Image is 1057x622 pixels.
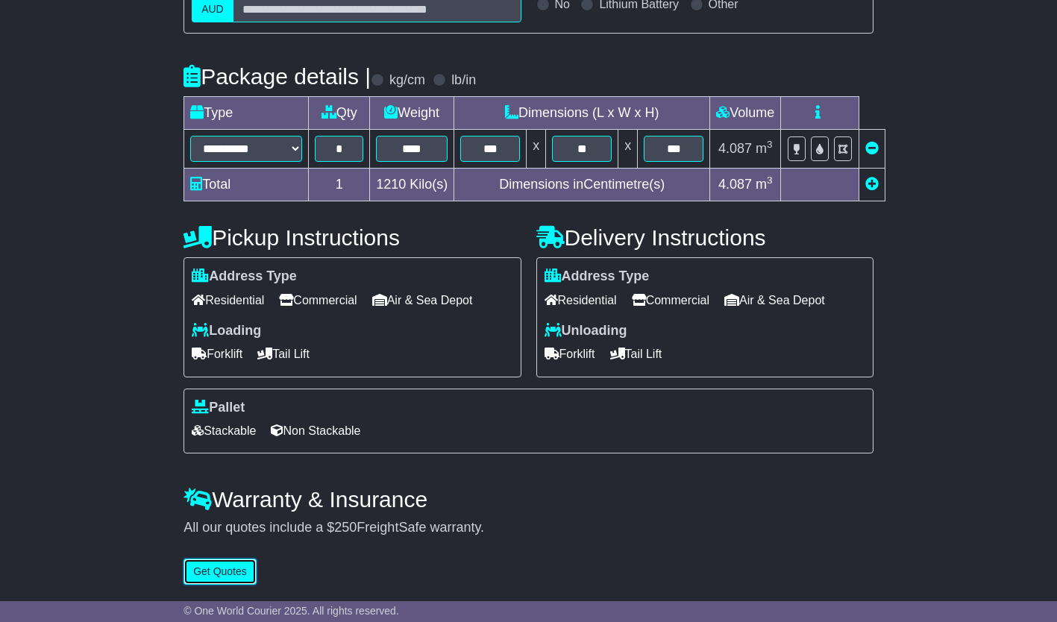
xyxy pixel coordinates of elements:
[545,323,627,339] label: Unloading
[718,177,752,192] span: 4.087
[309,97,370,130] td: Qty
[756,177,773,192] span: m
[389,72,425,89] label: kg/cm
[184,559,257,585] button: Get Quotes
[865,141,879,156] a: Remove this item
[527,130,546,169] td: x
[184,487,873,512] h4: Warranty & Insurance
[767,175,773,186] sup: 3
[309,169,370,201] td: 1
[192,289,264,312] span: Residential
[279,289,357,312] span: Commercial
[632,289,709,312] span: Commercial
[184,605,399,617] span: © One World Courier 2025. All rights reserved.
[192,400,245,416] label: Pallet
[184,64,371,89] h4: Package details |
[370,169,454,201] td: Kilo(s)
[536,225,873,250] h4: Delivery Instructions
[184,225,521,250] h4: Pickup Instructions
[545,289,617,312] span: Residential
[257,342,310,365] span: Tail Lift
[545,342,595,365] span: Forklift
[372,289,473,312] span: Air & Sea Depot
[192,419,256,442] span: Stackable
[184,97,309,130] td: Type
[271,419,360,442] span: Non Stackable
[724,289,825,312] span: Air & Sea Depot
[376,177,406,192] span: 1210
[192,342,242,365] span: Forklift
[192,268,297,285] label: Address Type
[451,72,476,89] label: lb/in
[184,169,309,201] td: Total
[618,130,638,169] td: x
[756,141,773,156] span: m
[545,268,650,285] label: Address Type
[334,520,357,535] span: 250
[192,323,261,339] label: Loading
[184,520,873,536] div: All our quotes include a $ FreightSafe warranty.
[610,342,662,365] span: Tail Lift
[718,141,752,156] span: 4.087
[454,97,710,130] td: Dimensions (L x W x H)
[370,97,454,130] td: Weight
[710,97,781,130] td: Volume
[865,177,879,192] a: Add new item
[454,169,710,201] td: Dimensions in Centimetre(s)
[767,139,773,150] sup: 3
